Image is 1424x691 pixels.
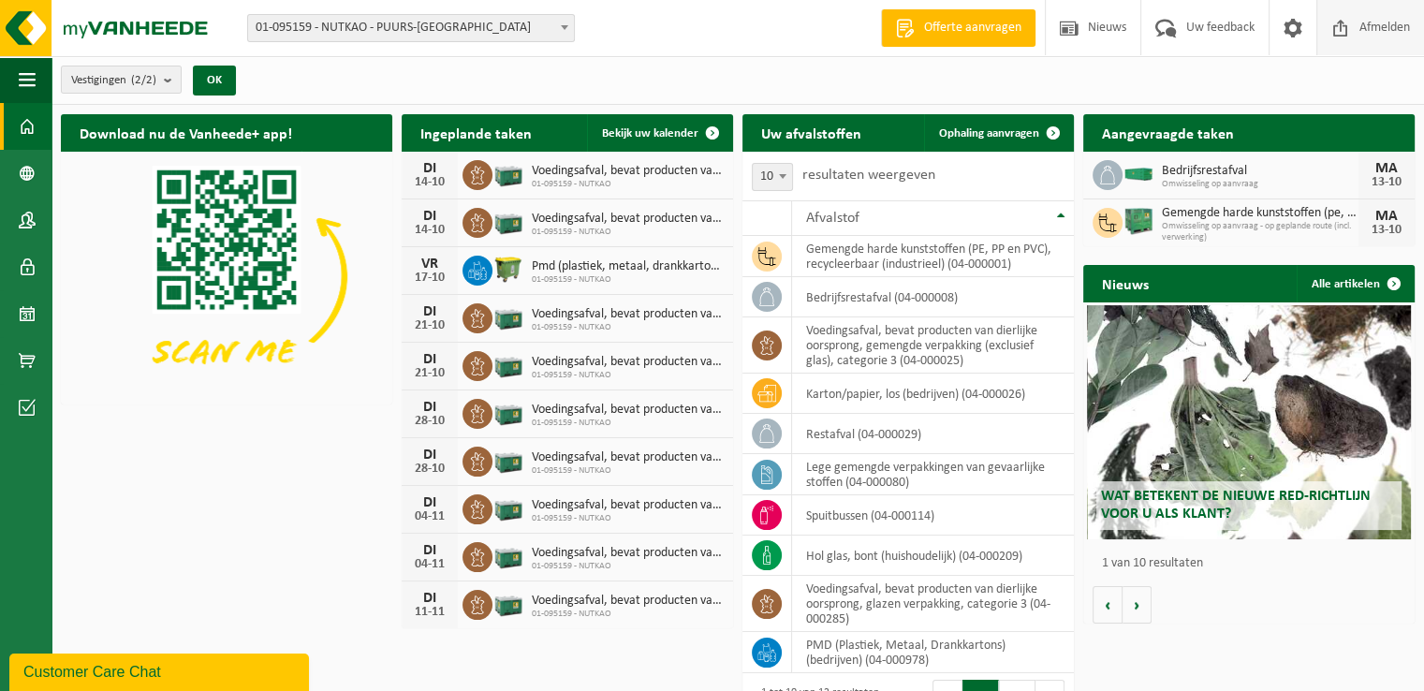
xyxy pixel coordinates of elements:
[1123,205,1154,237] img: PB-HB-1400-HPE-GN-01
[1123,165,1154,182] img: HK-XC-30-GN-00
[61,66,182,94] button: Vestigingen(2/2)
[61,152,392,401] img: Download de VHEPlus App
[71,66,156,95] span: Vestigingen
[492,157,524,189] img: PB-LB-0680-HPE-GN-01
[1087,305,1412,539] a: Wat betekent de nieuwe RED-richtlijn voor u als klant?
[1101,489,1371,522] span: Wat betekent de nieuwe RED-richtlijn voor u als klant?
[411,319,448,332] div: 21-10
[492,444,524,476] img: PB-LB-0680-HPE-GN-01
[492,348,524,380] img: PB-LB-0680-HPE-GN-01
[532,322,724,333] span: 01-095159 - NUTKAO
[411,304,448,319] div: DI
[61,114,311,151] h2: Download nu de Vanheede+ app!
[411,591,448,606] div: DI
[492,587,524,619] img: PB-LB-0680-HPE-GN-01
[792,236,1074,277] td: gemengde harde kunststoffen (PE, PP en PVC), recycleerbaar (industrieel) (04-000001)
[532,609,724,620] span: 01-095159 - NUTKAO
[532,227,724,238] span: 01-095159 - NUTKAO
[1297,265,1413,302] a: Alle artikelen
[532,355,724,370] span: Voedingsafval, bevat producten van dierlijke oorsprong, glazen verpakking, categ...
[402,114,551,151] h2: Ingeplande taken
[532,259,724,274] span: Pmd (plastiek, metaal, drankkartons) (bedrijven)
[1368,176,1405,189] div: 13-10
[411,176,448,189] div: 14-10
[411,367,448,380] div: 21-10
[532,465,724,477] span: 01-095159 - NUTKAO
[792,454,1074,495] td: lege gemengde verpakkingen van gevaarlijke stoffen (04-000080)
[492,253,524,285] img: WB-1100-HPE-GN-50
[411,606,448,619] div: 11-11
[792,374,1074,414] td: karton/papier, los (bedrijven) (04-000026)
[752,163,793,191] span: 10
[792,317,1074,374] td: voedingsafval, bevat producten van dierlijke oorsprong, gemengde verpakking (exclusief glas), cat...
[1123,586,1152,624] button: Volgende
[532,513,724,524] span: 01-095159 - NUTKAO
[881,9,1035,47] a: Offerte aanvragen
[131,74,156,86] count: (2/2)
[532,594,724,609] span: Voedingsafval, bevat producten van dierlijke oorsprong, gemengde verpakking (exc...
[924,114,1072,152] a: Ophaling aanvragen
[411,543,448,558] div: DI
[411,463,448,476] div: 28-10
[532,561,724,572] span: 01-095159 - NUTKAO
[411,352,448,367] div: DI
[1083,265,1167,301] h2: Nieuws
[9,650,313,691] iframe: chat widget
[1162,164,1358,179] span: Bedrijfsrestafval
[411,257,448,272] div: VR
[792,536,1074,576] td: hol glas, bont (huishoudelijk) (04-000209)
[1162,206,1358,221] span: Gemengde harde kunststoffen (pe, pp en pvc), recycleerbaar (industrieel)
[492,205,524,237] img: PB-LB-0680-HPE-GN-01
[247,14,575,42] span: 01-095159 - NUTKAO - PUURS-SINT-AMANDS
[792,576,1074,632] td: voedingsafval, bevat producten van dierlijke oorsprong, glazen verpakking, categorie 3 (04-000285)
[802,168,935,183] label: resultaten weergeven
[1162,221,1358,243] span: Omwisseling op aanvraag - op geplande route (incl. verwerking)
[411,448,448,463] div: DI
[411,400,448,415] div: DI
[939,127,1039,140] span: Ophaling aanvragen
[492,396,524,428] img: PB-LB-0680-HPE-GN-01
[792,277,1074,317] td: bedrijfsrestafval (04-000008)
[411,272,448,285] div: 17-10
[532,212,724,227] span: Voedingsafval, bevat producten van dierlijke oorsprong, glazen verpakking, categ...
[411,495,448,510] div: DI
[532,498,724,513] span: Voedingsafval, bevat producten van dierlijke oorsprong, gemengde verpakking (exc...
[532,370,724,381] span: 01-095159 - NUTKAO
[492,301,524,332] img: PB-LB-0680-HPE-GN-01
[742,114,880,151] h2: Uw afvalstoffen
[806,211,859,226] span: Afvalstof
[411,224,448,237] div: 14-10
[792,495,1074,536] td: spuitbussen (04-000114)
[411,209,448,224] div: DI
[1368,209,1405,224] div: MA
[532,418,724,429] span: 01-095159 - NUTKAO
[1083,114,1253,151] h2: Aangevraagde taken
[792,632,1074,673] td: PMD (Plastiek, Metaal, Drankkartons) (bedrijven) (04-000978)
[1162,179,1358,190] span: Omwisseling op aanvraag
[1368,224,1405,237] div: 13-10
[532,450,724,465] span: Voedingsafval, bevat producten van dierlijke oorsprong, glazen verpakking, categ...
[532,179,724,190] span: 01-095159 - NUTKAO
[532,403,724,418] span: Voedingsafval, bevat producten van dierlijke oorsprong, gemengde verpakking (exc...
[411,415,448,428] div: 28-10
[492,539,524,571] img: PB-LB-0680-HPE-GN-01
[587,114,731,152] a: Bekijk uw kalender
[753,164,792,190] span: 10
[411,161,448,176] div: DI
[492,492,524,523] img: PB-LB-0680-HPE-GN-01
[411,510,448,523] div: 04-11
[532,164,724,179] span: Voedingsafval, bevat producten van dierlijke oorsprong, gemengde verpakking (exc...
[532,274,724,286] span: 01-095159 - NUTKAO
[602,127,698,140] span: Bekijk uw kalender
[919,19,1026,37] span: Offerte aanvragen
[411,558,448,571] div: 04-11
[248,15,574,41] span: 01-095159 - NUTKAO - PUURS-SINT-AMANDS
[1093,586,1123,624] button: Vorige
[532,307,724,322] span: Voedingsafval, bevat producten van dierlijke oorsprong, gemengde verpakking (exc...
[1368,161,1405,176] div: MA
[532,546,724,561] span: Voedingsafval, bevat producten van dierlijke oorsprong, glazen verpakking, categ...
[193,66,236,96] button: OK
[792,414,1074,454] td: restafval (04-000029)
[1102,557,1405,570] p: 1 van 10 resultaten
